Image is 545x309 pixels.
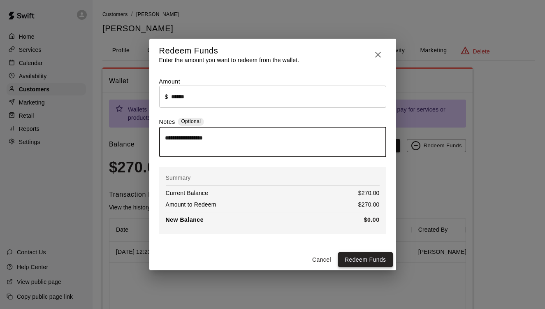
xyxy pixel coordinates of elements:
button: Redeem Funds [338,252,393,267]
button: Cancel [308,252,335,267]
p: $270.00 [358,200,380,209]
p: Current Balance [166,189,208,197]
p: New Balance [166,216,204,224]
p: $ [165,93,168,101]
label: Notes [159,118,175,127]
p: Enter the amount you want to redeem from the wallet. [159,56,299,64]
label: Amount [159,78,181,85]
h5: Redeem Funds [159,45,299,56]
p: Summary [166,174,380,182]
p: $270.00 [358,189,380,197]
p: $0.00 [364,216,380,224]
span: Optional [181,118,201,124]
p: Amount to Redeem [166,200,216,209]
